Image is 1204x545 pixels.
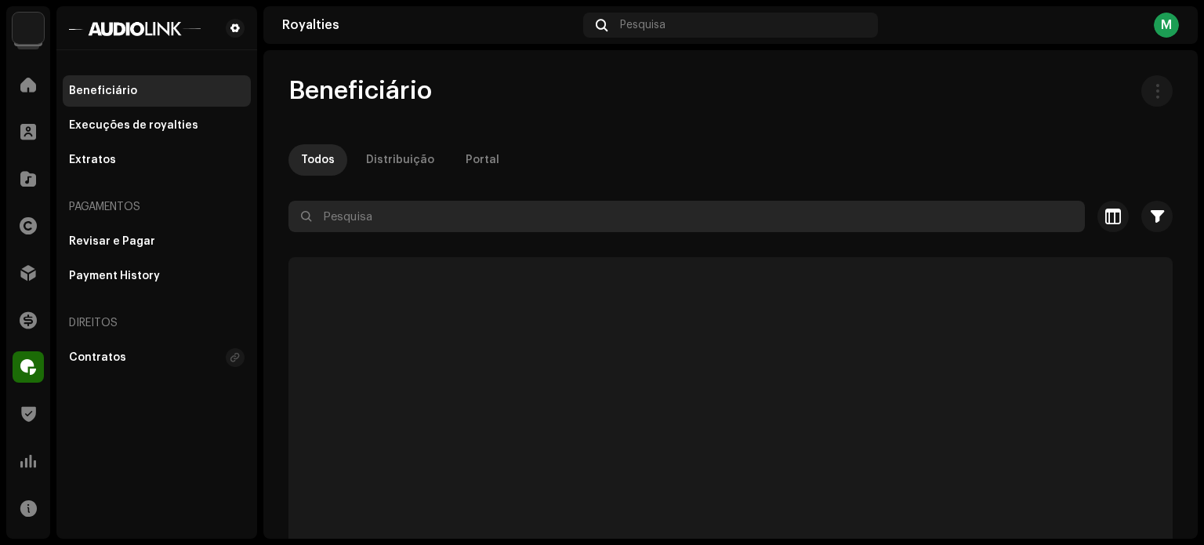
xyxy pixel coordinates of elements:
[63,260,251,292] re-m-nav-item: Payment History
[366,144,434,176] div: Distribuição
[63,304,251,342] re-a-nav-header: Direitos
[620,19,665,31] span: Pesquisa
[69,119,198,132] div: Execuções de royalties
[63,75,251,107] re-m-nav-item: Beneficiário
[69,19,201,38] img: 1601779f-85bc-4fc7-87b8-abcd1ae7544a
[63,110,251,141] re-m-nav-item: Execuções de royalties
[301,144,335,176] div: Todos
[466,144,499,176] div: Portal
[69,351,126,364] div: Contratos
[69,85,137,97] div: Beneficiário
[63,188,251,226] re-a-nav-header: Pagamentos
[288,201,1085,232] input: Pesquisa
[282,19,577,31] div: Royalties
[69,270,160,282] div: Payment History
[69,154,116,166] div: Extratos
[63,144,251,176] re-m-nav-item: Extratos
[1154,13,1179,38] div: M
[63,226,251,257] re-m-nav-item: Revisar e Pagar
[13,13,44,44] img: 730b9dfe-18b5-4111-b483-f30b0c182d82
[69,235,155,248] div: Revisar e Pagar
[63,342,251,373] re-m-nav-item: Contratos
[288,75,432,107] span: Beneficiário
